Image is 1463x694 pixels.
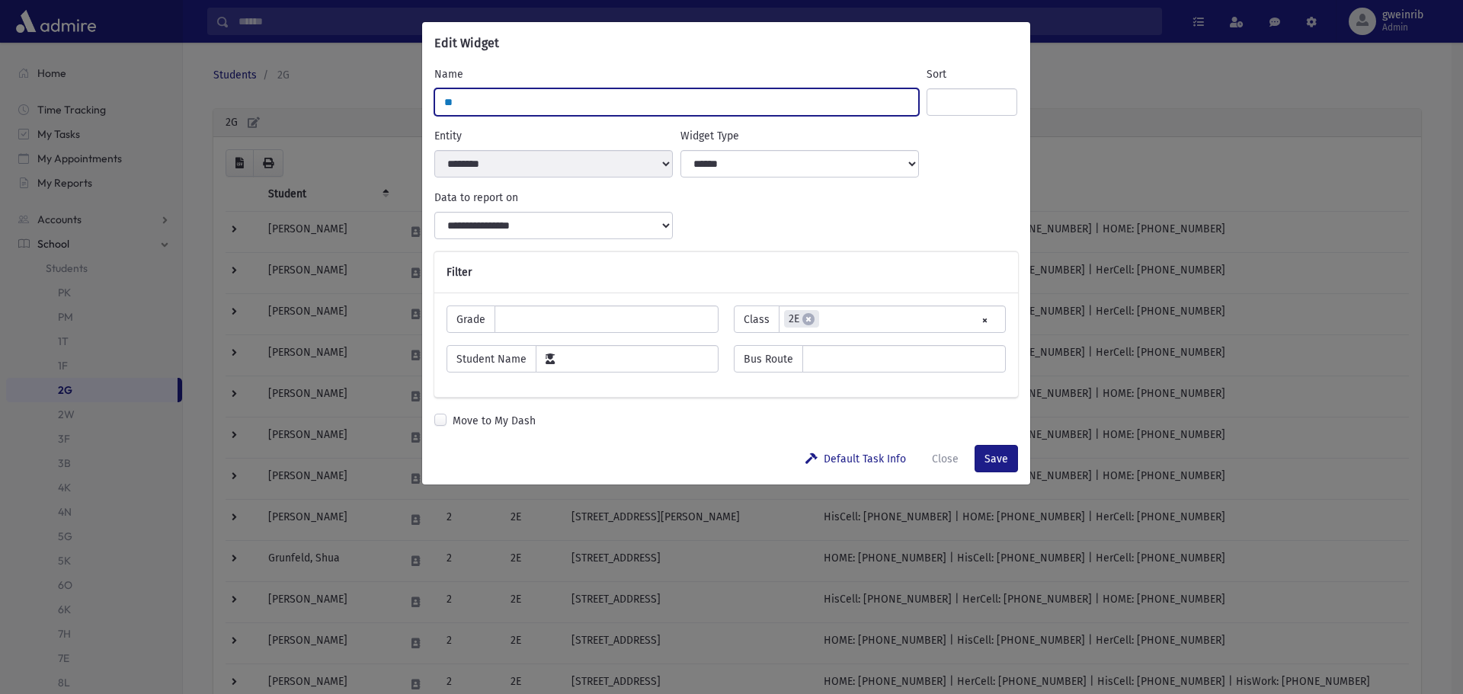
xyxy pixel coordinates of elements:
[434,128,462,144] label: Entity
[734,305,780,333] span: Class
[802,313,815,325] span: ×
[447,305,495,333] span: Grade
[734,345,803,373] span: Bus Route
[680,128,739,144] label: Widget Type
[981,312,988,329] span: Remove all items
[796,445,916,472] button: Default Task Info
[927,66,946,82] label: Sort
[453,413,536,429] label: Move to My Dash
[922,445,968,472] button: Close
[975,445,1018,472] button: Save
[434,66,463,82] label: Name
[434,34,499,53] h6: Edit Widget
[784,310,819,328] li: 2E
[447,345,536,373] span: Student Name
[434,252,1018,293] div: Filter
[434,190,518,206] label: Data to report on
